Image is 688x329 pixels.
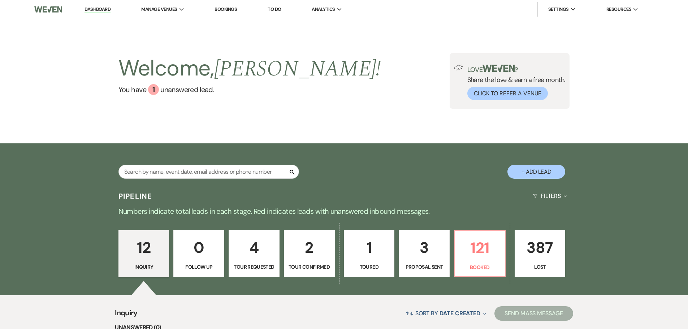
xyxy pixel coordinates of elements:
[115,307,138,323] span: Inquiry
[123,263,165,271] p: Inquiry
[34,2,62,17] img: Weven Logo
[405,309,414,317] span: ↑↓
[289,263,330,271] p: Tour Confirmed
[519,235,561,260] p: 387
[467,87,548,100] button: Click to Refer a Venue
[454,230,506,277] a: 121Booked
[459,263,501,271] p: Booked
[233,235,275,260] p: 4
[530,186,570,205] button: Filters
[284,230,335,277] a: 2Tour Confirmed
[459,236,501,260] p: 121
[268,6,281,12] a: To Do
[403,235,445,260] p: 3
[85,6,111,13] a: Dashboard
[123,235,165,260] p: 12
[289,235,330,260] p: 2
[312,6,335,13] span: Analytics
[233,263,275,271] p: Tour Requested
[606,6,631,13] span: Resources
[148,84,159,95] div: 1
[515,230,566,277] a: 387Lost
[403,263,445,271] p: Proposal Sent
[118,84,381,95] a: You have 1 unanswered lead.
[178,263,220,271] p: Follow Up
[548,6,569,13] span: Settings
[118,191,152,201] h3: Pipeline
[229,230,280,277] a: 4Tour Requested
[349,263,390,271] p: Toured
[467,65,566,73] p: Love ?
[463,65,566,100] div: Share the love & earn a free month.
[173,230,224,277] a: 0Follow Up
[215,6,237,12] a: Bookings
[507,165,565,179] button: + Add Lead
[178,235,220,260] p: 0
[344,230,395,277] a: 1Toured
[483,65,515,72] img: weven-logo-green.svg
[349,235,390,260] p: 1
[118,165,299,179] input: Search by name, event date, email address or phone number
[402,304,489,323] button: Sort By Date Created
[214,52,381,86] span: [PERSON_NAME] !
[118,53,381,84] h2: Welcome,
[141,6,177,13] span: Manage Venues
[454,65,463,70] img: loud-speaker-illustration.svg
[494,306,573,321] button: Send Mass Message
[118,230,169,277] a: 12Inquiry
[440,309,480,317] span: Date Created
[399,230,450,277] a: 3Proposal Sent
[519,263,561,271] p: Lost
[84,205,604,217] p: Numbers indicate total leads in each stage. Red indicates leads with unanswered inbound messages.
